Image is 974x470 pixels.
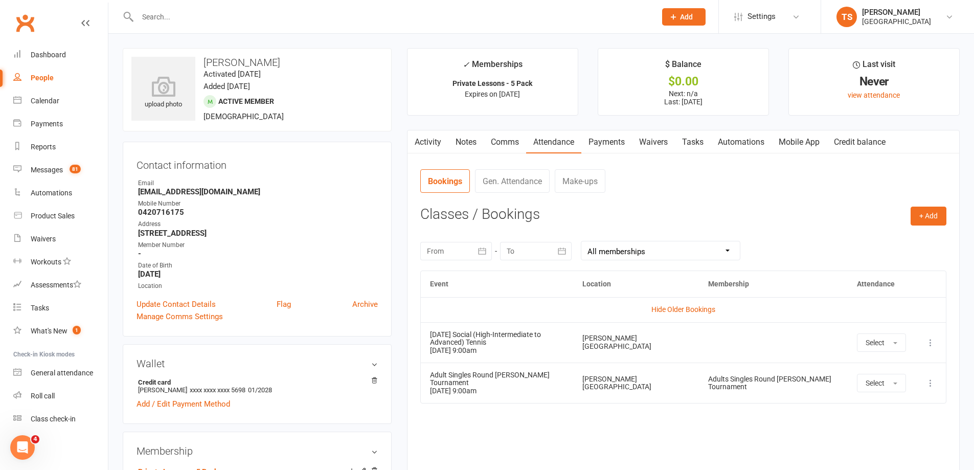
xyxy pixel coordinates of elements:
[137,155,378,171] h3: Contact information
[452,79,532,87] strong: Private Lessons - 5 Pack
[352,298,378,310] a: Archive
[475,169,550,193] a: Gen. Attendance
[407,130,448,154] a: Activity
[138,249,378,258] strong: -
[13,251,108,274] a: Workouts
[13,136,108,159] a: Reports
[248,386,272,394] span: 01/2028
[31,392,55,400] div: Roll call
[665,58,701,76] div: $ Balance
[581,130,632,154] a: Payments
[430,331,564,347] div: [DATE] Social (High-Intermediate to Advanced) Tennis
[138,199,378,209] div: Mobile Number
[190,386,245,394] span: xxxx xxxx xxxx 5698
[31,74,54,82] div: People
[848,91,900,99] a: view attendance
[137,445,378,457] h3: Membership
[748,5,776,28] span: Settings
[582,334,690,350] div: [PERSON_NAME][GEOGRAPHIC_DATA]
[607,76,759,87] div: $0.00
[857,374,906,392] button: Select
[862,8,931,17] div: [PERSON_NAME]
[31,435,39,443] span: 4
[772,130,827,154] a: Mobile App
[138,281,378,291] div: Location
[13,159,108,182] a: Messages 81
[662,8,706,26] button: Add
[526,130,581,154] a: Attendance
[203,82,250,91] time: Added [DATE]
[31,166,63,174] div: Messages
[573,271,699,297] th: Location
[420,169,470,193] a: Bookings
[680,13,693,21] span: Add
[137,377,378,395] li: [PERSON_NAME]
[836,7,857,27] div: TS
[131,57,383,68] h3: [PERSON_NAME]
[708,375,839,391] div: Adults Singles Round [PERSON_NAME] Tournament
[31,120,63,128] div: Payments
[70,165,81,173] span: 81
[31,327,67,335] div: What's New
[203,112,284,121] span: [DEMOGRAPHIC_DATA]
[73,326,81,334] span: 1
[31,212,75,220] div: Product Sales
[10,435,35,460] iframe: Intercom live chat
[137,298,216,310] a: Update Contact Details
[138,229,378,238] strong: [STREET_ADDRESS]
[277,298,291,310] a: Flag
[138,378,373,386] strong: Credit card
[137,310,223,323] a: Manage Comms Settings
[448,130,484,154] a: Notes
[463,58,523,77] div: Memberships
[13,228,108,251] a: Waivers
[137,398,230,410] a: Add / Edit Payment Method
[632,130,675,154] a: Waivers
[862,17,931,26] div: [GEOGRAPHIC_DATA]
[857,333,906,352] button: Select
[138,187,378,196] strong: [EMAIL_ADDRESS][DOMAIN_NAME]
[137,358,378,369] h3: Wallet
[134,10,649,24] input: Search...
[31,369,93,377] div: General attendance
[31,189,72,197] div: Automations
[911,207,946,225] button: + Add
[484,130,526,154] a: Comms
[711,130,772,154] a: Automations
[866,379,885,387] span: Select
[430,371,564,387] div: Adult Singles Round [PERSON_NAME] Tournament
[607,89,759,106] p: Next: n/a Last: [DATE]
[866,339,885,347] span: Select
[31,51,66,59] div: Dashboard
[138,261,378,271] div: Date of Birth
[31,97,59,105] div: Calendar
[31,304,49,312] div: Tasks
[421,363,573,403] td: [DATE] 9:00am
[13,66,108,89] a: People
[12,10,38,36] a: Clubworx
[699,271,848,297] th: Membership
[13,89,108,113] a: Calendar
[798,76,950,87] div: Never
[13,362,108,385] a: General attendance kiosk mode
[13,408,108,431] a: Class kiosk mode
[138,178,378,188] div: Email
[31,258,61,266] div: Workouts
[31,143,56,151] div: Reports
[651,305,715,314] a: Hide Older Bookings
[13,274,108,297] a: Assessments
[138,219,378,229] div: Address
[848,271,915,297] th: Attendance
[675,130,711,154] a: Tasks
[138,208,378,217] strong: 0420716175
[421,322,573,363] td: [DATE] 9:00am
[138,270,378,279] strong: [DATE]
[421,271,573,297] th: Event
[420,207,946,222] h3: Classes / Bookings
[31,415,76,423] div: Class check-in
[582,375,690,391] div: [PERSON_NAME][GEOGRAPHIC_DATA]
[13,297,108,320] a: Tasks
[853,58,895,76] div: Last visit
[138,240,378,250] div: Member Number
[218,97,274,105] span: Active member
